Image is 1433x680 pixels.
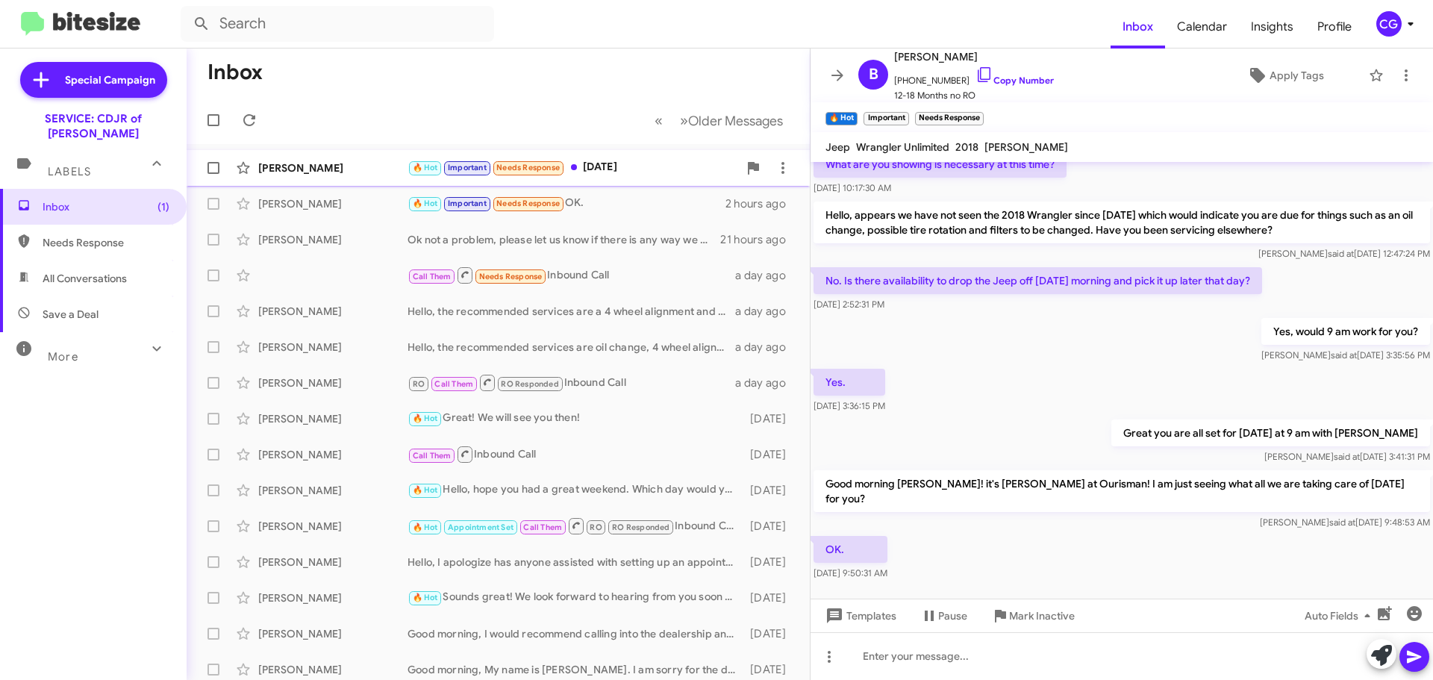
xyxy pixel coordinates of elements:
div: Inbound Call [408,266,735,284]
span: said at [1328,248,1354,259]
button: Next [671,105,792,136]
span: Older Messages [688,113,783,129]
span: [PERSON_NAME] [984,140,1068,154]
input: Search [181,6,494,42]
div: [DATE] [743,411,798,426]
div: a day ago [735,304,798,319]
span: Needs Response [479,272,543,281]
span: Mark Inactive [1009,602,1075,629]
span: Apply Tags [1270,62,1324,89]
span: Call Them [413,451,452,461]
div: [DATE] [743,555,798,570]
span: 🔥 Hot [413,199,438,208]
div: [PERSON_NAME] [258,555,408,570]
small: 🔥 Hot [825,112,858,125]
span: [PERSON_NAME] [894,48,1054,66]
div: Sounds great! We look forward to hearing from you soon to schedule! Thank you! [408,589,743,606]
span: Profile [1305,5,1364,49]
span: 🔥 Hot [413,593,438,602]
button: Auto Fields [1293,602,1388,629]
span: 🔥 Hot [413,523,438,532]
span: Needs Response [496,163,560,172]
div: Great! We will see you then! [408,410,743,427]
div: Hello, hope you had a great weekend. Which day would you prefer in the afternoon? [408,481,743,499]
div: [PERSON_NAME] [258,232,408,247]
span: « [655,111,663,130]
span: [PERSON_NAME] [DATE] 12:47:24 PM [1258,248,1430,259]
span: B [869,63,878,87]
button: Apply Tags [1208,62,1361,89]
div: [PERSON_NAME] [258,411,408,426]
span: Pause [938,602,967,629]
a: Special Campaign [20,62,167,98]
div: 2 hours ago [725,196,798,211]
span: Call Them [523,523,562,532]
span: Insights [1239,5,1305,49]
div: [PERSON_NAME] [258,447,408,462]
div: Inbound Call [408,373,735,392]
div: Ok not a problem, please let us know if there is any way we can assist [408,232,720,247]
p: No. Is there availability to drop the Jeep off [DATE] morning and pick it up later that day? [814,267,1262,294]
div: 21 hours ago [720,232,798,247]
div: [DATE] [743,626,798,641]
div: [PERSON_NAME] [258,375,408,390]
span: Call Them [434,379,473,389]
span: [DATE] 9:50:31 AM [814,567,887,578]
div: [DATE] [743,519,798,534]
span: Labels [48,165,91,178]
span: 🔥 Hot [413,414,438,423]
div: a day ago [735,268,798,283]
p: Yes. [814,369,885,396]
div: Hello, the recommended services are oil change, 4 wheel alignment, brake fluid exchange and a fue... [408,340,735,355]
a: Inbox [1111,5,1165,49]
span: [PERSON_NAME] [DATE] 3:35:56 PM [1261,349,1430,361]
span: RO [413,379,425,389]
span: Auto Fields [1305,602,1376,629]
a: Calendar [1165,5,1239,49]
div: Hello, the recommended services are a 4 wheel alignment and a cabin air filter. There are three r... [408,304,735,319]
button: Mark Inactive [979,602,1087,629]
span: More [48,350,78,364]
span: 12-18 Months no RO [894,88,1054,103]
span: Call Them [413,272,452,281]
span: (1) [157,199,169,214]
div: [PERSON_NAME] [258,304,408,319]
span: said at [1331,349,1357,361]
nav: Page navigation example [646,105,792,136]
div: [DATE] [743,447,798,462]
span: [PERSON_NAME] [DATE] 3:41:31 PM [1264,451,1430,462]
p: Hello, appears we have not seen the 2018 Wrangler since [DATE] which would indicate you are due f... [814,202,1430,243]
span: RO Responded [612,523,669,532]
small: Important [864,112,908,125]
p: Good morning [PERSON_NAME]! it's [PERSON_NAME] at Ourisman! I am just seeing what all we are taki... [814,470,1430,512]
button: Pause [908,602,979,629]
span: Jeep [825,140,850,154]
div: [PERSON_NAME] [258,196,408,211]
div: [PERSON_NAME] [258,340,408,355]
p: Great you are all set for [DATE] at 9 am with [PERSON_NAME] [1111,419,1430,446]
span: Special Campaign [65,72,155,87]
div: [PERSON_NAME] [258,483,408,498]
span: Templates [822,602,896,629]
span: Needs Response [43,235,169,250]
span: Save a Deal [43,307,99,322]
div: Good morning, I would recommend calling into the dealership and asking for the finance department... [408,626,743,641]
p: Yes, would 9 am work for you? [1261,318,1430,345]
span: 🔥 Hot [413,163,438,172]
span: Inbox [43,199,169,214]
button: CG [1364,11,1417,37]
span: [DATE] 10:17:30 AM [814,182,891,193]
span: [PERSON_NAME] [DATE] 9:48:53 AM [1260,517,1430,528]
span: said at [1334,451,1360,462]
div: Good morning, My name is [PERSON_NAME]. I am sorry for the delayed response. I would recommend ca... [408,662,743,677]
div: OK. [408,195,725,212]
p: What are you showing is necessary at this time? [814,151,1067,178]
span: said at [1329,517,1355,528]
div: [DATE] [743,590,798,605]
span: [PHONE_NUMBER] [894,66,1054,88]
span: » [680,111,688,130]
a: Copy Number [975,75,1054,86]
div: a day ago [735,375,798,390]
small: Needs Response [915,112,984,125]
